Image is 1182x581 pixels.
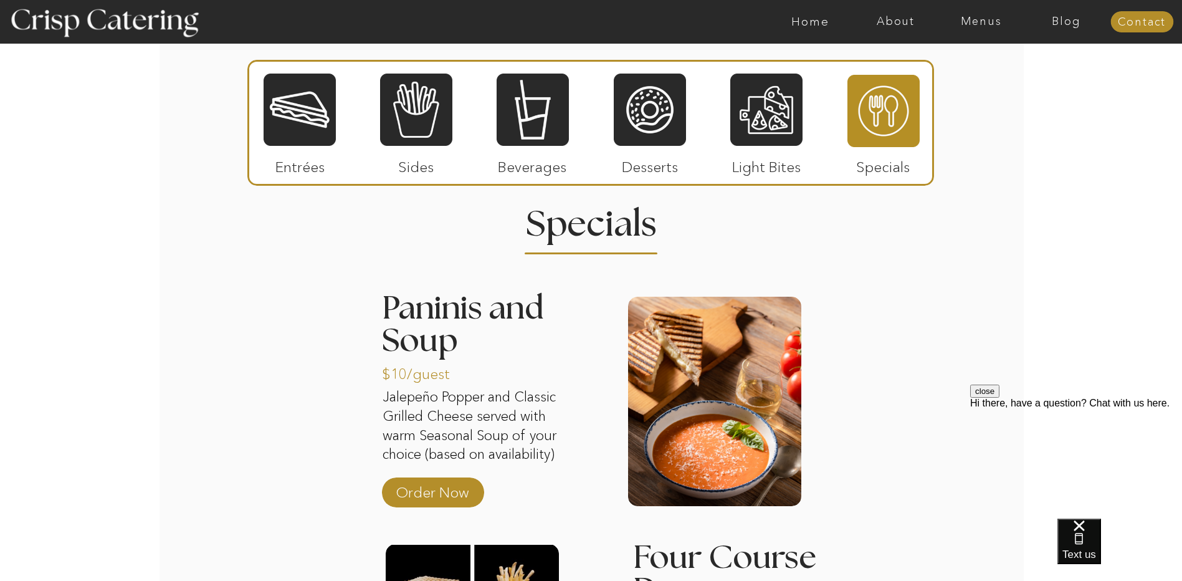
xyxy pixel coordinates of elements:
p: Specials [842,146,925,182]
a: Menus [938,16,1024,28]
a: Contact [1110,16,1173,29]
p: Light Bites [725,146,808,182]
h3: Paninis and Soup [382,292,578,391]
p: Sides [374,146,457,182]
a: Order Now [391,471,474,507]
h2: Specials [504,207,679,231]
p: Beverages [491,146,574,182]
p: Entrées [259,146,341,182]
p: Desserts [609,146,692,182]
p: $10/guest [382,353,465,389]
a: About [853,16,938,28]
a: Blog [1024,16,1109,28]
a: Home [768,16,853,28]
iframe: podium webchat widget bubble [1057,519,1182,581]
p: Jalepeño Popper and Classic Grilled Cheese served with warm Seasonal Soup of your choice (based o... [383,388,570,471]
iframe: podium webchat widget prompt [970,385,1182,534]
